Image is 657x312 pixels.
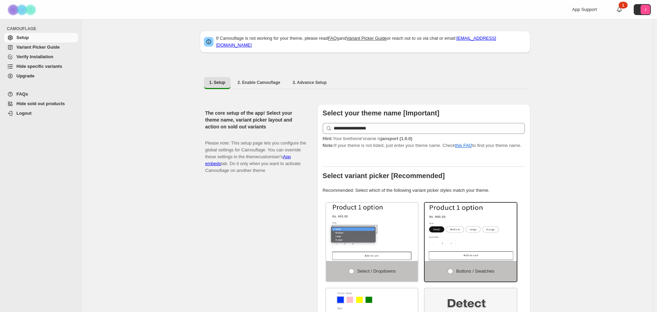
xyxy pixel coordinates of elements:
[16,45,60,50] span: Variant Picker Guide
[16,73,35,78] span: Upgrade
[16,101,65,106] span: Hide sold out products
[641,5,650,14] span: Avatar with initials J
[572,7,597,12] span: App Support
[209,80,226,85] span: 1. Setup
[4,62,78,71] a: Hide specific variants
[323,143,334,148] strong: Note:
[205,133,306,174] p: Please note: This setup page lets you configure the global settings for Camouflage. You can overr...
[16,91,28,97] span: FAQs
[455,143,472,148] a: this FAQ
[634,4,651,15] button: Avatar with initials J
[4,99,78,109] a: Hide sold out products
[16,54,53,59] span: Verify Installation
[4,89,78,99] a: FAQs
[237,80,280,85] span: 2. Enable Camouflage
[16,35,29,40] span: Setup
[357,269,396,274] span: Select / Dropdowns
[323,136,333,141] strong: Hint:
[4,109,78,118] a: Logout
[328,36,339,41] a: FAQs
[323,109,439,117] b: Select your theme name [Important]
[644,8,646,12] text: J
[323,135,525,149] p: If your theme is not listed, just enter your theme name. Check to find your theme name.
[4,71,78,81] a: Upgrade
[205,110,306,130] h2: The core setup of the app! Select your theme name, variant picker layout and action on sold out v...
[616,6,623,13] a: 1
[16,111,31,116] span: Logout
[16,64,62,69] span: Hide specific variants
[5,0,40,19] img: Camouflage
[4,52,78,62] a: Verify Installation
[4,33,78,42] a: Setup
[326,203,418,261] img: Select / Dropdowns
[323,187,525,194] p: Recommended: Select which of the following variant picker styles match your theme.
[4,42,78,52] a: Variant Picker Guide
[425,203,517,261] img: Buttons / Swatches
[381,136,412,141] strong: jansport (1.0.0)
[456,269,494,274] span: Buttons / Swatches
[7,26,79,32] span: CAMOUFLAGE
[346,36,387,41] a: Variant Picker Guide
[216,35,526,49] p: If Camouflage is not working for your theme, please read and or reach out to us via chat or email:
[323,172,445,179] b: Select variant picker [Recommended]
[323,136,412,141] span: Your live theme's name is
[293,80,327,85] span: 3. Advance Setup
[619,2,628,9] div: 1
